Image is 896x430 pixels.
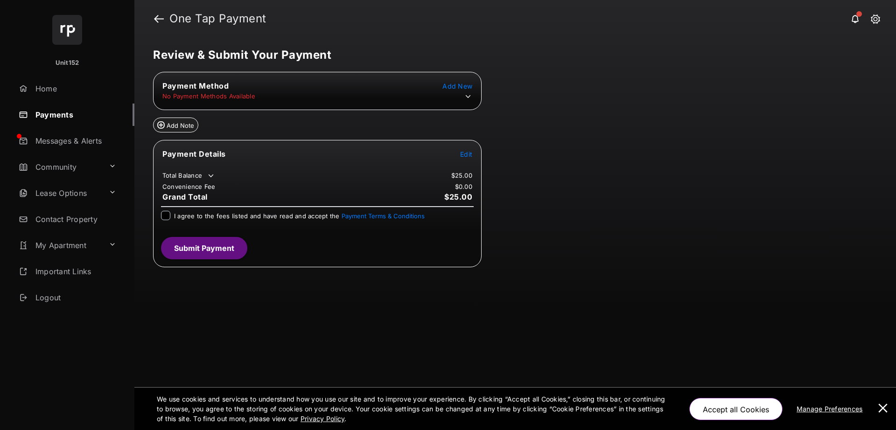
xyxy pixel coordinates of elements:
[52,15,82,45] img: svg+xml;base64,PHN2ZyB4bWxucz0iaHR0cDovL3d3dy53My5vcmcvMjAwMC9zdmciIHdpZHRoPSI2NCIgaGVpZ2h0PSI2NC...
[301,415,344,423] u: Privacy Policy
[174,212,425,220] span: I agree to the fees listed and have read and accept the
[161,237,247,259] button: Submit Payment
[162,92,256,100] td: No Payment Methods Available
[455,182,473,191] td: $0.00
[15,260,120,283] a: Important Links
[797,405,867,413] u: Manage Preferences
[15,182,105,204] a: Lease Options
[162,171,216,180] td: Total Balance
[162,81,229,90] span: Payment Method
[442,81,472,90] button: Add New
[162,149,226,159] span: Payment Details
[169,13,266,24] strong: One Tap Payment
[460,149,472,159] button: Edit
[56,58,79,68] p: Unit152
[451,171,473,180] td: $25.00
[15,208,134,230] a: Contact Property
[444,192,472,201] span: $25.00
[153,118,198,132] button: Add Note
[15,286,134,309] a: Logout
[157,394,670,423] p: We use cookies and services to understand how you use our site and to improve your experience. By...
[162,182,216,191] td: Convenience Fee
[153,49,870,61] h5: Review & Submit Your Payment
[15,234,105,257] a: My Apartment
[460,150,472,158] span: Edit
[442,82,472,90] span: Add New
[162,192,208,201] span: Grand Total
[342,212,425,220] button: I agree to the fees listed and have read and accept the
[15,77,134,100] a: Home
[689,398,783,420] button: Accept all Cookies
[15,130,134,152] a: Messages & Alerts
[15,156,105,178] a: Community
[15,104,134,126] a: Payments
